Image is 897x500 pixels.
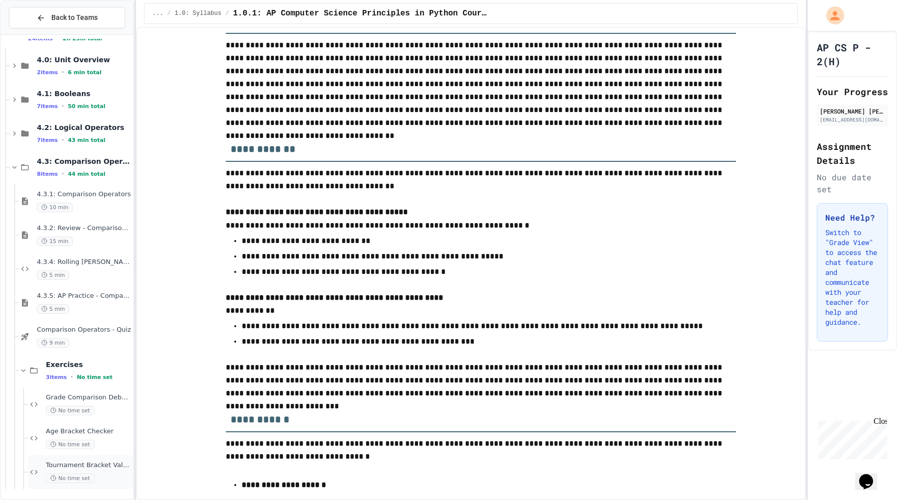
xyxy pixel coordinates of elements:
[46,440,95,449] span: No time set
[37,171,58,177] span: 8 items
[817,139,888,167] h2: Assignment Details
[68,137,105,143] span: 43 min total
[51,12,98,23] span: Back to Teams
[37,326,131,334] span: Comparison Operators - Quiz
[37,69,58,76] span: 2 items
[167,9,170,17] span: /
[225,9,229,17] span: /
[46,393,131,402] span: Grade Comparison Debugger
[855,460,887,490] iframe: chat widget
[820,107,885,116] div: [PERSON_NAME] [PERSON_NAME]
[62,102,64,110] span: •
[817,171,888,195] div: No due date set
[28,35,53,42] span: 24 items
[46,374,67,380] span: 3 items
[46,461,131,470] span: Tournament Bracket Validator
[46,360,131,369] span: Exercises
[57,34,59,42] span: •
[77,374,113,380] span: No time set
[820,116,885,124] div: [EMAIL_ADDRESS][DOMAIN_NAME]
[63,35,102,42] span: 2h 23m total
[825,228,880,327] p: Switch to "Grade View" to access the chat feature and communicate with your teacher for help and ...
[37,55,131,64] span: 4.0: Unit Overview
[46,406,95,415] span: No time set
[46,427,131,436] span: Age Bracket Checker
[816,4,847,27] div: My Account
[71,373,73,381] span: •
[4,4,69,63] div: Chat with us now!Close
[37,190,131,199] span: 4.3.1: Comparison Operators
[37,203,73,212] span: 10 min
[37,338,69,348] span: 9 min
[46,474,95,483] span: No time set
[817,85,888,99] h2: Your Progress
[152,9,163,17] span: ...
[37,258,131,266] span: 4.3.4: Rolling [PERSON_NAME]
[37,123,131,132] span: 4.2: Logical Operators
[62,68,64,76] span: •
[68,171,105,177] span: 44 min total
[37,103,58,110] span: 7 items
[825,212,880,224] h3: Need Help?
[233,7,488,19] span: 1.0.1: AP Computer Science Principles in Python Course Syllabus
[37,137,58,143] span: 7 items
[62,170,64,178] span: •
[37,237,73,246] span: 15 min
[37,157,131,166] span: 4.3: Comparison Operators
[62,136,64,144] span: •
[37,89,131,98] span: 4.1: Booleans
[68,69,102,76] span: 6 min total
[37,270,69,280] span: 5 min
[814,417,887,459] iframe: chat widget
[817,40,888,68] h1: AP CS P - 2(H)
[68,103,105,110] span: 50 min total
[37,292,131,300] span: 4.3.5: AP Practice - Comparison Operators
[175,9,222,17] span: 1.0: Syllabus
[37,304,69,314] span: 5 min
[37,224,131,233] span: 4.3.2: Review - Comparison Operators
[9,7,125,28] button: Back to Teams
